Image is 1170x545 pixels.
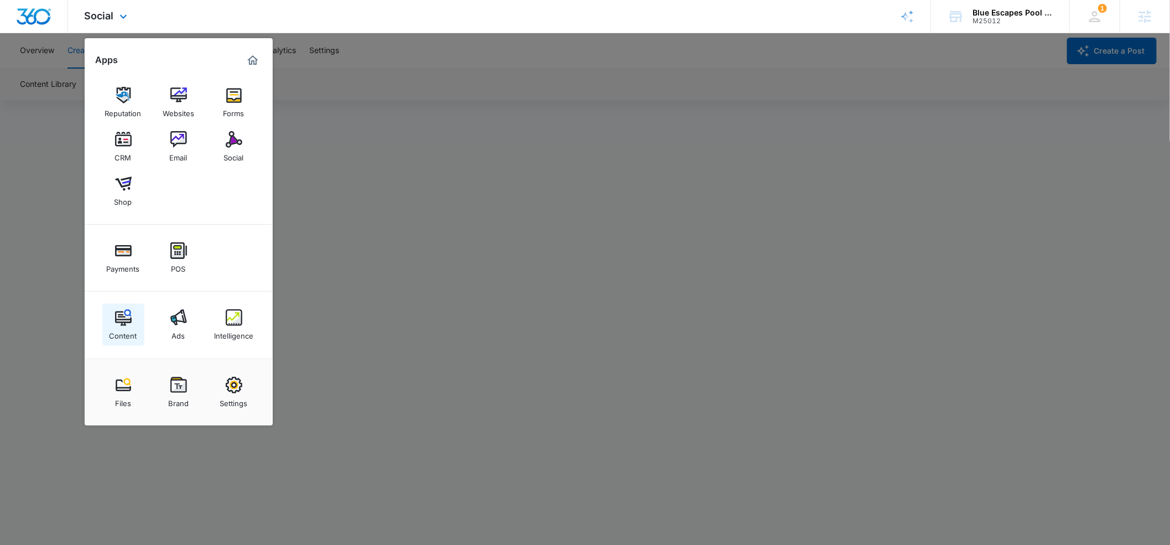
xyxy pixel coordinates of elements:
[172,326,185,340] div: Ads
[158,371,200,413] a: Brand
[115,192,132,206] div: Shop
[102,304,144,346] a: Content
[973,17,1053,25] div: account id
[96,55,118,65] h2: Apps
[213,126,255,168] a: Social
[158,237,200,279] a: POS
[105,103,142,118] div: Reputation
[1098,4,1107,13] span: 1
[223,103,245,118] div: Forms
[110,326,137,340] div: Content
[102,371,144,413] a: Files
[170,148,188,162] div: Email
[224,148,244,162] div: Social
[1098,4,1107,13] div: notifications count
[163,103,194,118] div: Websites
[102,237,144,279] a: Payments
[973,8,1053,17] div: account name
[168,393,189,408] div: Brand
[115,393,131,408] div: Files
[102,81,144,123] a: Reputation
[158,304,200,346] a: Ads
[214,326,253,340] div: Intelligence
[213,81,255,123] a: Forms
[244,51,262,69] a: Marketing 360® Dashboard
[85,10,114,22] span: Social
[115,148,132,162] div: CRM
[213,304,255,346] a: Intelligence
[213,371,255,413] a: Settings
[158,126,200,168] a: Email
[220,393,248,408] div: Settings
[171,259,186,273] div: POS
[102,126,144,168] a: CRM
[158,81,200,123] a: Websites
[107,259,140,273] div: Payments
[102,170,144,212] a: Shop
